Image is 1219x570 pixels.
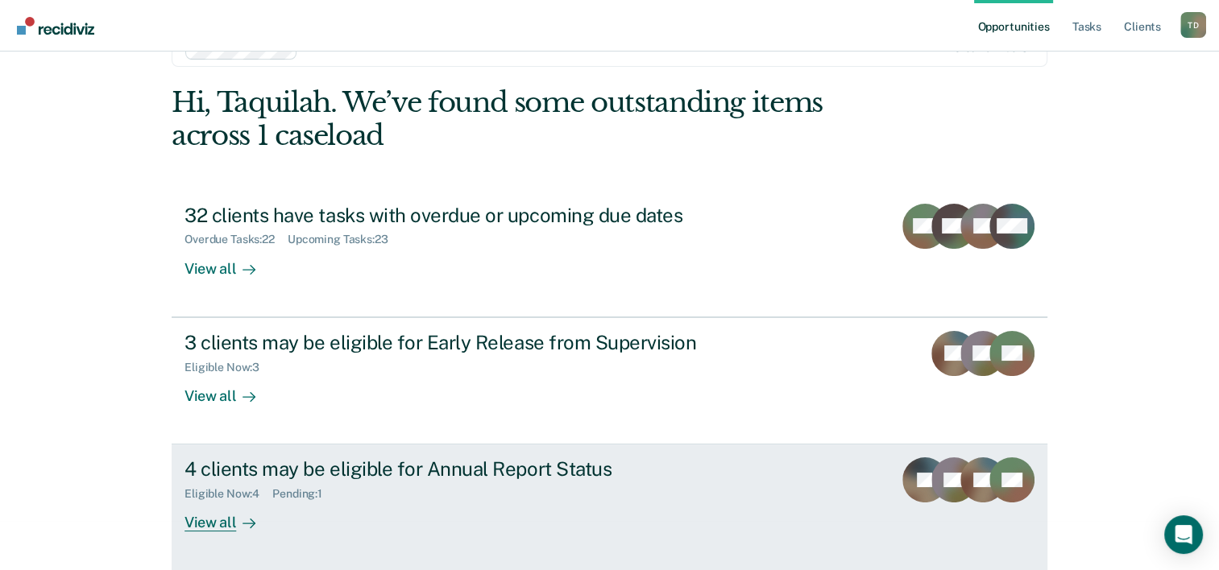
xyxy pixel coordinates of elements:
[185,501,275,532] div: View all
[288,233,401,246] div: Upcoming Tasks : 23
[185,487,272,501] div: Eligible Now : 4
[185,361,272,374] div: Eligible Now : 3
[1180,12,1206,38] div: T D
[1164,515,1203,554] div: Open Intercom Messenger
[172,191,1047,317] a: 32 clients have tasks with overdue or upcoming due datesOverdue Tasks:22Upcoming Tasks:23View all
[172,86,872,152] div: Hi, Taquilah. We’ve found some outstanding items across 1 caseload
[185,204,750,227] div: 32 clients have tasks with overdue or upcoming due dates
[185,457,750,481] div: 4 clients may be eligible for Annual Report Status
[185,374,275,405] div: View all
[17,17,94,35] img: Recidiviz
[185,233,288,246] div: Overdue Tasks : 22
[185,246,275,278] div: View all
[172,317,1047,444] a: 3 clients may be eligible for Early Release from SupervisionEligible Now:3View all
[1180,12,1206,38] button: Profile dropdown button
[272,487,335,501] div: Pending : 1
[185,331,750,354] div: 3 clients may be eligible for Early Release from Supervision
